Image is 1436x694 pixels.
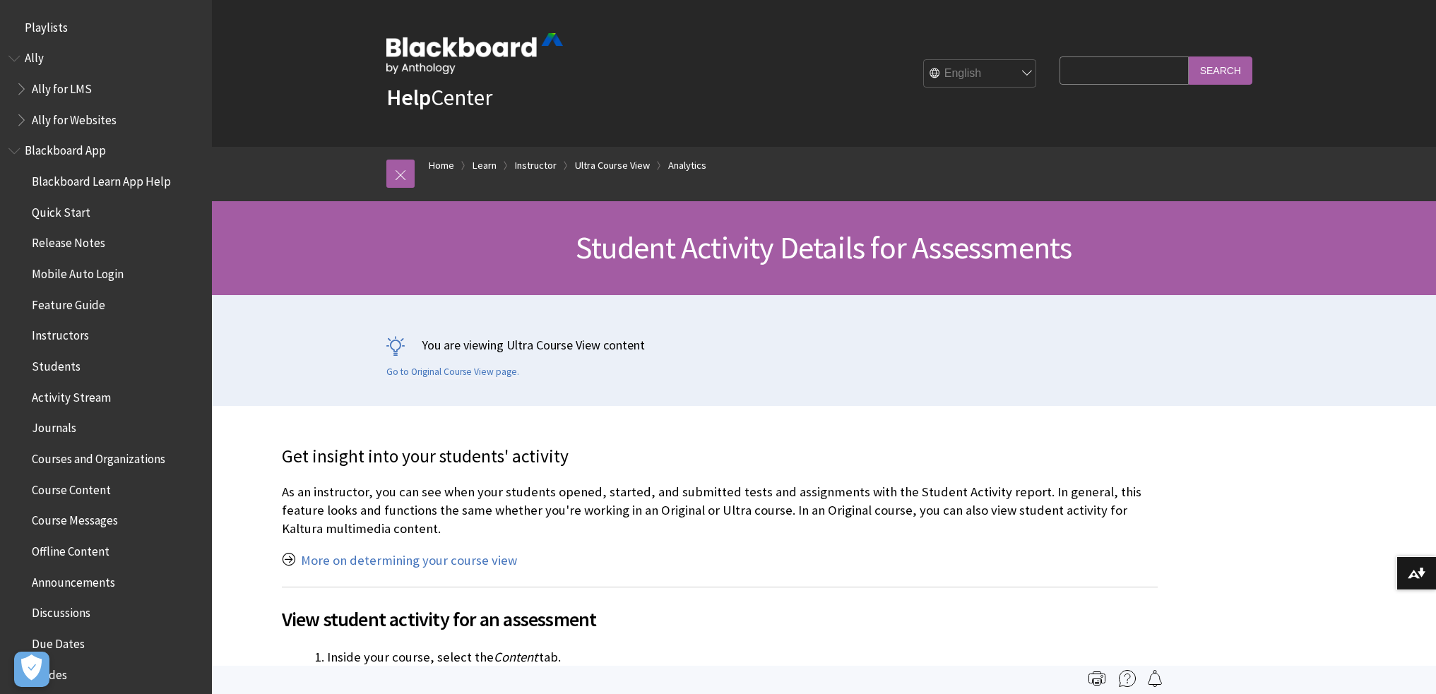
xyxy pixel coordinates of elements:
a: Learn [473,157,497,174]
span: Activity Stream [32,385,111,405]
li: Inside your course, select the tab. [327,647,1158,667]
a: Home [429,157,454,174]
button: Open Preferences [14,652,49,687]
span: Ally for LMS [32,77,92,96]
a: Ultra Course View [575,157,650,174]
span: View student activity for an assessment [282,604,1158,634]
span: Announcements [32,570,115,590]
p: As an instructor, you can see when your students opened, started, and submitted tests and assignm... [282,483,1158,539]
input: Search [1189,56,1252,84]
span: Blackboard Learn App Help [32,169,171,189]
span: Feature Guide [32,293,105,312]
a: Go to Original Course View page. [386,366,519,378]
span: Grades [32,663,67,682]
a: Analytics [668,157,706,174]
span: Course Content [32,478,111,497]
span: Playlists [25,16,68,35]
strong: Help [386,83,431,112]
span: Discussions [32,601,90,620]
p: You are viewing Ultra Course View content [386,336,1262,354]
select: Site Language Selector [924,60,1037,88]
nav: Book outline for Playlists [8,16,203,40]
p: Get insight into your students' activity [282,444,1158,469]
img: Blackboard by Anthology [386,33,563,74]
img: More help [1119,670,1136,687]
img: Follow this page [1146,670,1163,687]
span: Student Activity Details for Assessments [576,228,1072,267]
span: Due Dates [32,632,85,651]
a: HelpCenter [386,83,492,112]
span: Courses and Organizations [32,447,165,466]
nav: Book outline for Anthology Ally Help [8,47,203,132]
span: Ally [25,47,44,66]
span: Content [494,649,538,665]
span: Mobile Auto Login [32,262,124,281]
span: Ally for Websites [32,108,117,127]
span: Release Notes [32,232,105,251]
img: Print [1088,670,1105,687]
a: More on determining your course view [301,552,517,569]
span: Blackboard App [25,139,106,158]
span: Offline Content [32,539,109,558]
a: Instructor [515,157,557,174]
span: Journals [32,417,76,436]
span: Students [32,354,81,373]
span: Instructors [32,324,89,343]
span: Quick Start [32,201,90,220]
span: Course Messages [32,509,118,528]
